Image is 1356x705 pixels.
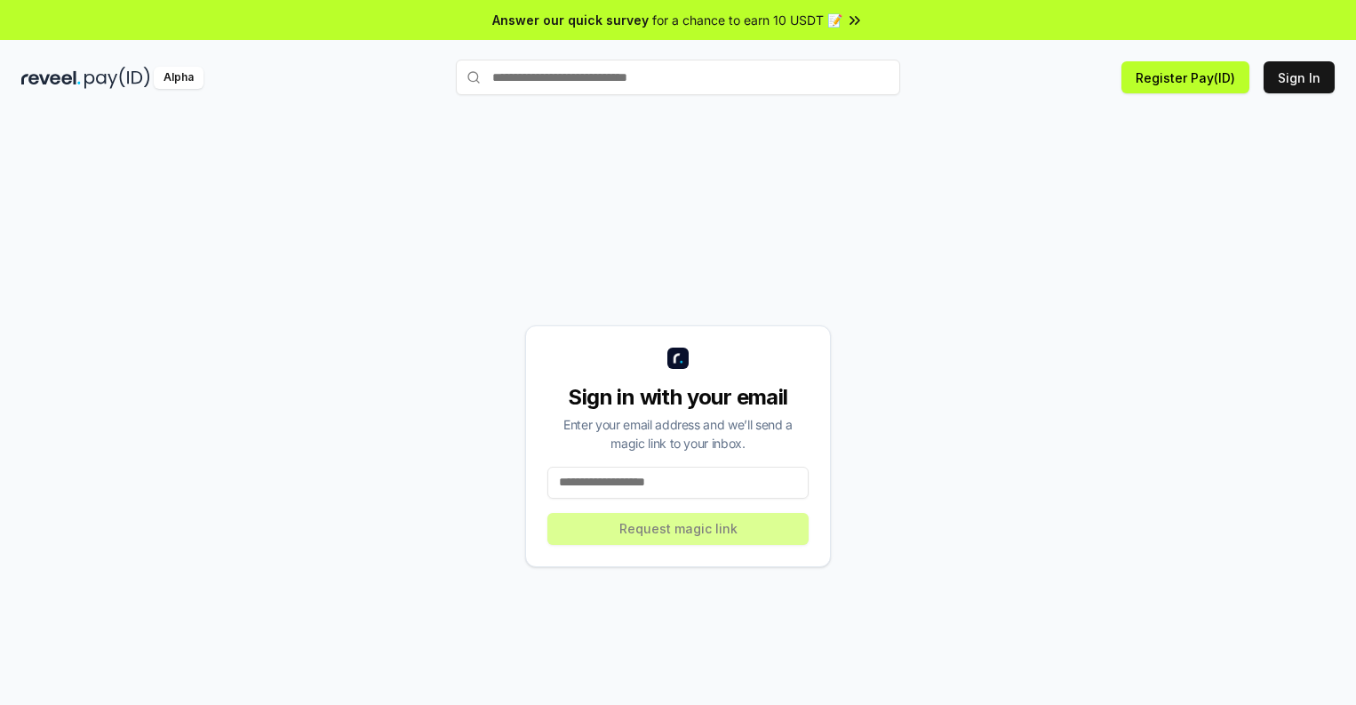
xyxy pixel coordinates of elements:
span: for a chance to earn 10 USDT 📝 [652,11,842,29]
img: reveel_dark [21,67,81,89]
div: Enter your email address and we’ll send a magic link to your inbox. [547,415,809,453]
img: logo_small [667,348,689,369]
button: Register Pay(ID) [1121,61,1249,93]
span: Answer our quick survey [492,11,649,29]
button: Sign In [1264,61,1335,93]
div: Alpha [154,67,203,89]
div: Sign in with your email [547,383,809,412]
img: pay_id [84,67,150,89]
